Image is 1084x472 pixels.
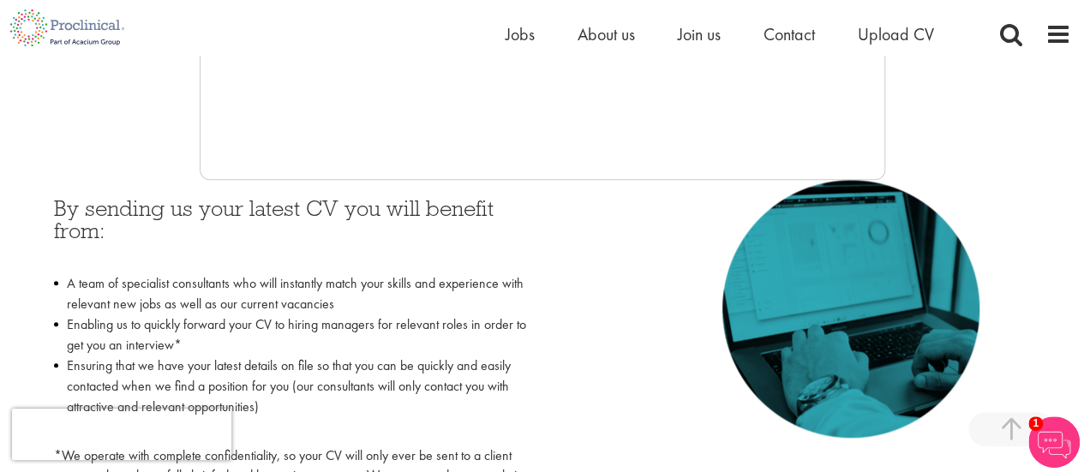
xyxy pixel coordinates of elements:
[578,23,635,45] a: About us
[764,23,815,45] a: Contact
[54,197,530,265] h3: By sending us your latest CV you will benefit from:
[858,23,934,45] a: Upload CV
[54,273,530,314] li: A team of specialist consultants who will instantly match your skills and experience with relevan...
[54,314,530,355] li: Enabling us to quickly forward your CV to hiring managers for relevant roles in order to get you ...
[506,23,535,45] a: Jobs
[1028,416,1043,431] span: 1
[12,409,231,460] iframe: reCAPTCHA
[678,23,721,45] a: Join us
[54,355,530,438] li: Ensuring that we have your latest details on file so that you can be quickly and easily contacted...
[1028,416,1080,468] img: Chatbot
